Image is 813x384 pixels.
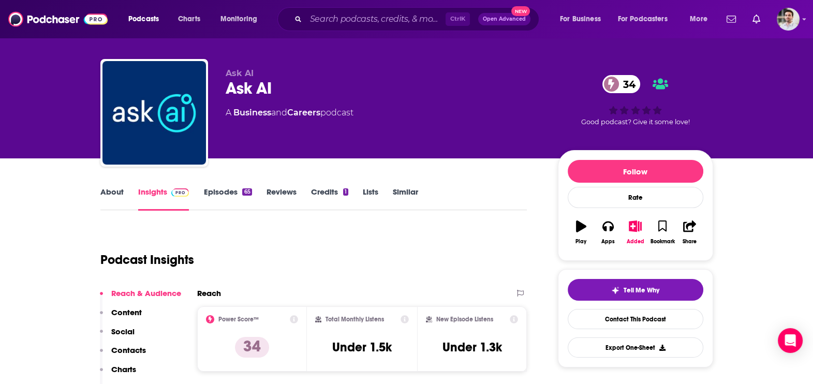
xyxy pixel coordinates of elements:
a: About [100,187,124,211]
span: Ask AI [226,68,254,78]
span: Tell Me Why [624,286,659,294]
p: Social [111,327,135,336]
button: open menu [683,11,720,27]
div: Added [627,239,644,245]
button: Open AdvancedNew [478,13,530,25]
button: open menu [611,11,683,27]
div: Play [575,239,586,245]
button: Added [622,214,648,251]
h3: Under 1.5k [332,339,392,355]
a: Lists [363,187,378,211]
p: Contacts [111,345,146,355]
span: More [690,12,707,26]
span: Monitoring [220,12,257,26]
span: Open Advanced [483,17,526,22]
span: Podcasts [128,12,159,26]
button: Show profile menu [777,8,800,31]
p: Charts [111,364,136,374]
span: Charts [178,12,200,26]
h2: New Episode Listens [436,316,493,323]
a: Show notifications dropdown [748,10,764,28]
div: 65 [242,188,252,196]
h2: Reach [197,288,221,298]
h2: Power Score™ [218,316,259,323]
span: Logged in as sam_beutlerink [777,8,800,31]
button: Charts [100,364,136,383]
span: 34 [613,75,641,93]
span: Good podcast? Give it some love! [581,118,690,126]
a: Reviews [267,187,297,211]
h2: Total Monthly Listens [326,316,384,323]
button: open menu [121,11,172,27]
div: Search podcasts, credits, & more... [287,7,549,31]
img: User Profile [777,8,800,31]
a: Similar [393,187,418,211]
a: 34 [602,75,641,93]
a: Business [233,108,271,117]
div: Apps [601,239,615,245]
div: Open Intercom Messenger [778,328,803,353]
p: Content [111,307,142,317]
span: New [511,6,530,16]
div: Share [683,239,697,245]
a: Show notifications dropdown [722,10,740,28]
span: For Business [560,12,601,26]
a: Charts [171,11,206,27]
a: InsightsPodchaser Pro [138,187,189,211]
a: Careers [287,108,320,117]
div: Rate [568,187,703,208]
button: Play [568,214,595,251]
img: Podchaser - Follow, Share and Rate Podcasts [8,9,108,29]
img: tell me why sparkle [611,286,619,294]
img: Podchaser Pro [171,188,189,197]
p: 34 [235,337,269,358]
span: Ctrl K [446,12,470,26]
p: Reach & Audience [111,288,181,298]
button: Apps [595,214,622,251]
button: Share [676,214,703,251]
a: Credits1 [311,187,348,211]
div: 1 [343,188,348,196]
button: Contacts [100,345,146,364]
span: and [271,108,287,117]
button: Content [100,307,142,327]
button: Reach & Audience [100,288,181,307]
img: Ask AI [102,61,206,165]
button: open menu [213,11,271,27]
div: A podcast [226,107,353,119]
h1: Podcast Insights [100,252,194,268]
button: open menu [553,11,614,27]
div: Bookmark [650,239,674,245]
a: Contact This Podcast [568,309,703,329]
button: Export One-Sheet [568,337,703,358]
span: For Podcasters [618,12,668,26]
button: Bookmark [649,214,676,251]
div: 34Good podcast? Give it some love! [558,68,713,132]
button: tell me why sparkleTell Me Why [568,279,703,301]
button: Follow [568,160,703,183]
h3: Under 1.3k [442,339,502,355]
button: Social [100,327,135,346]
input: Search podcasts, credits, & more... [306,11,446,27]
a: Episodes65 [203,187,252,211]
